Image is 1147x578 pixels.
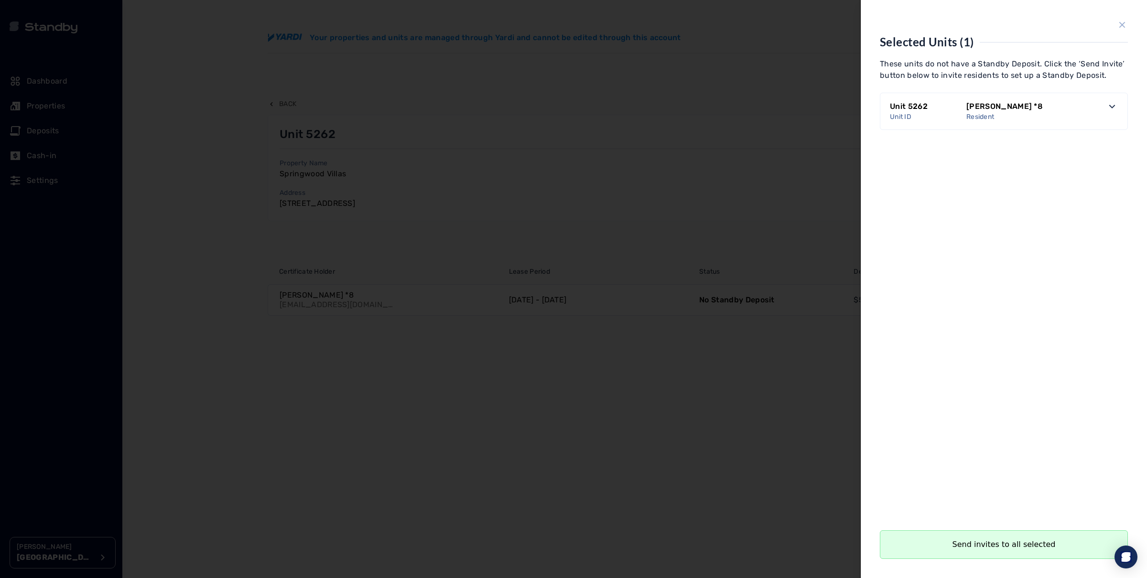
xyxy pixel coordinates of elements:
[880,93,1127,129] div: Unit 5262Unit ID[PERSON_NAME] *8Resident
[890,101,928,112] p: Unit 5262
[880,530,1128,559] button: Send invites to all selected
[1116,19,1128,31] button: close sidebar
[880,35,974,49] span: Selected Units (1)
[890,112,928,122] p: Unit ID
[880,59,1125,80] span: These units do not have a Standby Deposit. Click the ‘Send Invite’ button below to invite residen...
[966,101,1106,112] p: [PERSON_NAME] *8
[966,112,1106,122] p: Resident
